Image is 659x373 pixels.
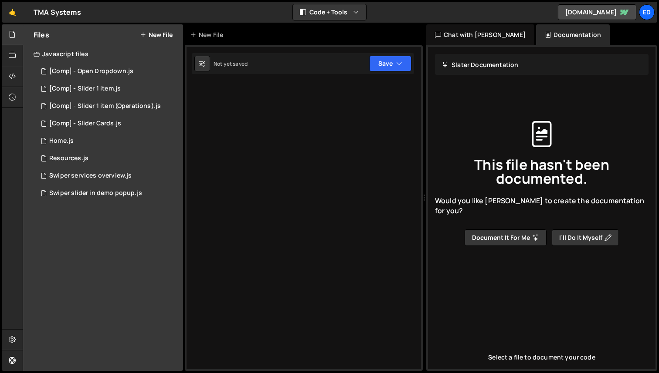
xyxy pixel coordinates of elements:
[49,85,121,93] div: [Comp] - Slider 1 item.js
[34,185,183,202] div: 15745/43499.js
[34,132,183,150] div: 15745/41882.js
[49,67,133,75] div: [Comp] - Open Dropdown.js
[435,158,649,185] span: This file hasn't been documented.
[369,56,411,71] button: Save
[34,167,183,185] div: 15745/44803.js
[34,80,183,97] div: 15745/41885.js
[23,45,183,63] div: Javascript files
[34,97,183,115] div: 15745/41948.js
[558,4,636,20] a: [DOMAIN_NAME]
[293,4,366,20] button: Code + Tools
[49,102,161,110] div: [Comp] - Slider 1 item (Operations).js
[536,24,610,45] div: Documentation
[140,31,173,38] button: New File
[2,2,23,23] a: 🤙
[49,137,74,145] div: Home.js
[465,229,547,246] button: Document it for me
[435,196,649,215] span: Would you like [PERSON_NAME] to create the documentation for you?
[34,7,81,17] div: TMA Systems
[214,60,248,67] div: Not yet saved
[34,150,183,167] div: 15745/44306.js
[552,229,619,246] button: I’ll do it myself
[49,155,88,162] div: Resources.js
[34,30,49,40] h2: Files
[426,24,534,45] div: Chat with [PERSON_NAME]
[49,120,121,128] div: [Comp] - Slider Cards.js
[49,189,142,197] div: Swiper slider in demo popup.js
[34,63,183,80] div: 15745/41947.js
[442,60,518,69] h2: Slater Documentation
[190,30,227,39] div: New File
[34,115,183,132] div: 15745/42002.js
[49,172,132,180] div: Swiper services overview.js
[639,4,655,20] a: Ed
